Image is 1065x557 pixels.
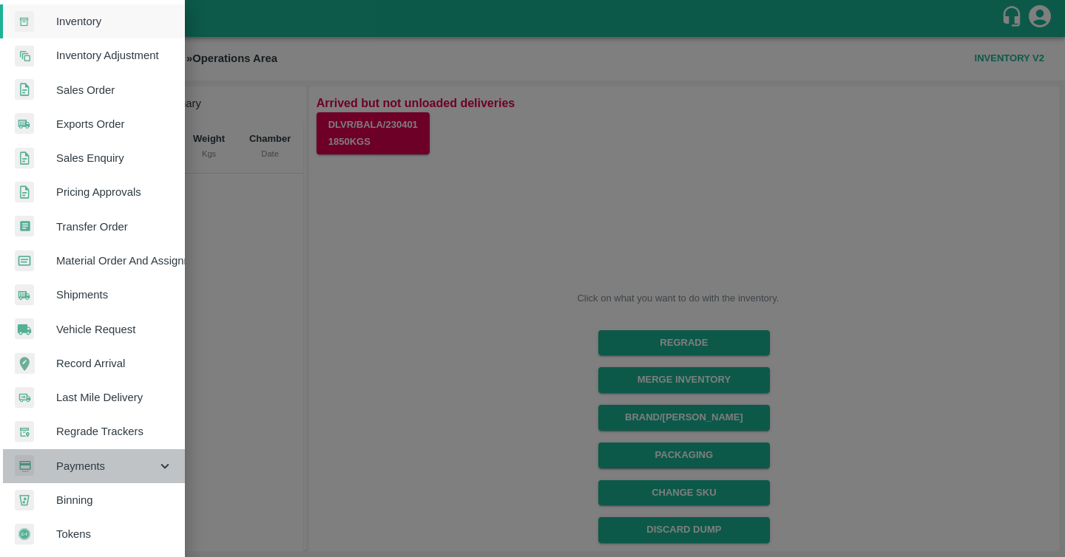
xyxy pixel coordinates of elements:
[15,79,34,100] img: sales
[15,318,34,340] img: vehicle
[56,389,173,406] span: Last Mile Delivery
[15,524,34,545] img: tokens
[56,321,173,338] span: Vehicle Request
[15,455,34,476] img: payment
[15,11,34,33] img: whInventory
[15,148,34,169] img: sales
[56,13,173,30] span: Inventory
[15,353,35,374] img: recordArrival
[56,47,173,64] span: Inventory Adjustment
[56,492,173,508] span: Binning
[56,355,173,372] span: Record Arrival
[56,116,173,132] span: Exports Order
[15,284,34,306] img: shipments
[15,216,34,237] img: whTransfer
[56,82,173,98] span: Sales Order
[56,253,173,269] span: Material Order And Assignment
[56,458,157,474] span: Payments
[56,287,173,303] span: Shipments
[56,150,173,166] span: Sales Enquiry
[15,387,34,409] img: delivery
[15,182,34,203] img: sales
[15,421,34,442] img: whTracker
[15,250,34,272] img: centralMaterial
[56,423,173,440] span: Regrade Trackers
[15,45,34,66] img: inventory
[56,526,173,542] span: Tokens
[15,490,34,510] img: bin
[56,219,173,235] span: Transfer Order
[56,184,173,200] span: Pricing Approvals
[15,113,34,134] img: shipments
